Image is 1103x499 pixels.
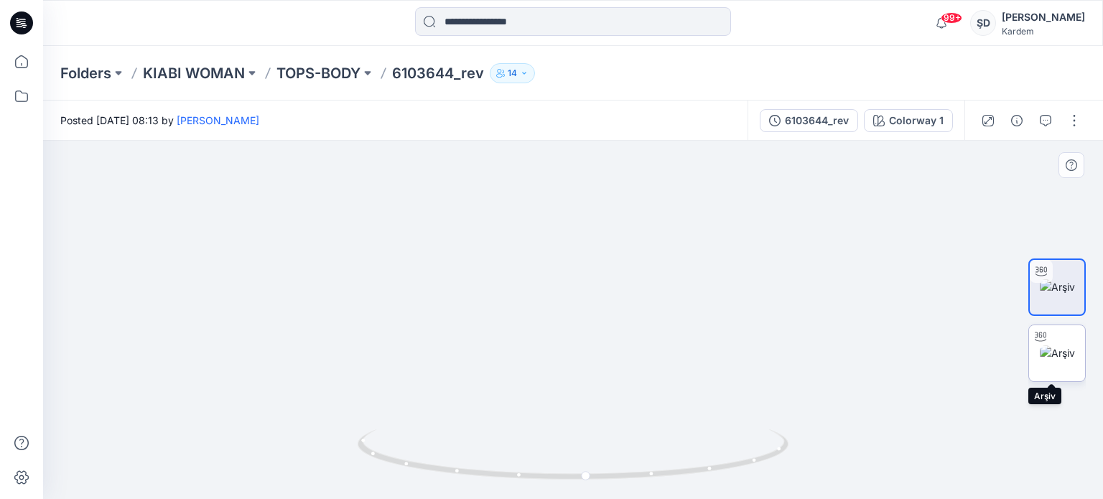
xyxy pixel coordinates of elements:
img: Arşiv [1040,279,1075,294]
button: Details [1005,109,1028,132]
p: 14 [508,65,517,81]
a: KIABI WOMAN [143,63,245,83]
p: 6103644_rev [392,63,484,83]
button: Colorway 1 [864,109,953,132]
span: Posted [DATE] 08:13 by [60,113,259,128]
div: Kardem [1002,26,1085,37]
button: 14 [490,63,535,83]
span: 99+ [941,12,962,24]
a: TOPS-BODY [276,63,360,83]
a: Folders [60,63,111,83]
a: [PERSON_NAME] [177,114,259,126]
button: 6103644_rev [760,109,858,132]
div: Colorway 1 [889,113,944,129]
div: [PERSON_NAME] [1002,9,1085,26]
div: ŞD [970,10,996,36]
img: Arşiv [1040,345,1075,360]
div: 6103644_rev [785,113,849,129]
